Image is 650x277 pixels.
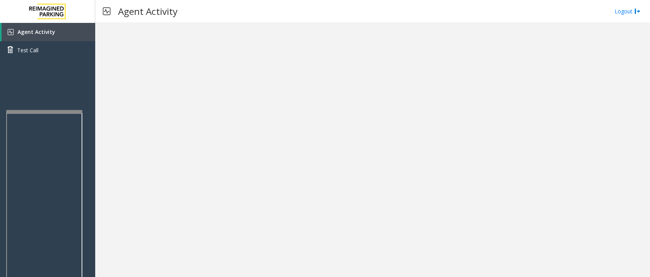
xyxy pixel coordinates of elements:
[103,2,110,21] img: pageIcon
[8,29,14,35] img: 'icon'
[634,7,640,15] img: logout
[615,7,640,15] a: Logout
[17,46,38,54] span: Test Call
[114,2,181,21] h3: Agent Activity
[2,23,95,41] a: Agent Activity
[18,28,55,35] span: Agent Activity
